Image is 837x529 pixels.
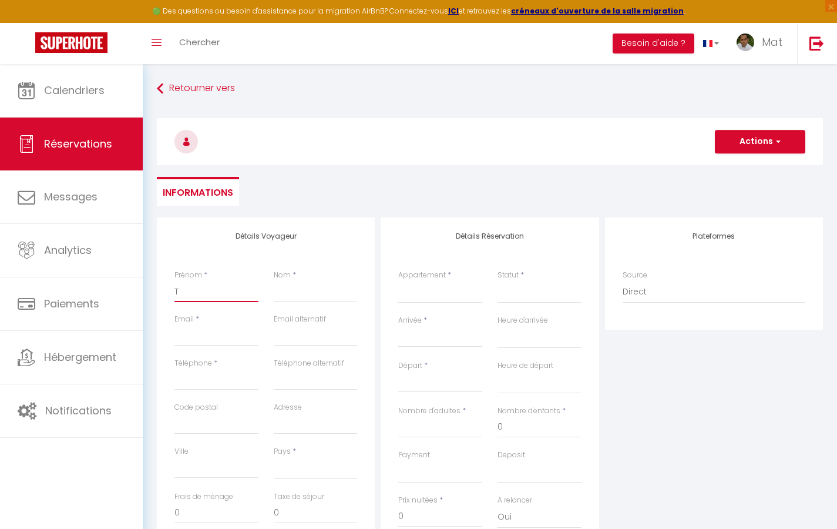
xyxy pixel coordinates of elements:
label: Statut [498,270,519,281]
h4: Détails Voyageur [174,232,357,240]
label: Deposit [498,450,525,461]
label: Nombre d'adultes [398,406,460,417]
h4: Plateformes [623,232,805,240]
label: Téléphone [174,358,212,369]
a: Chercher [170,23,228,64]
span: Hébergement [44,350,116,364]
label: Nombre d'enfants [498,406,560,417]
label: Adresse [274,402,302,413]
label: Email alternatif [274,314,326,325]
span: Mat [762,35,782,49]
label: Prix nuitées [398,495,438,506]
span: Réservations [44,136,112,151]
label: A relancer [498,495,532,506]
label: Téléphone alternatif [274,358,344,369]
label: Nom [274,270,291,281]
label: Payment [398,450,430,461]
label: Prénom [174,270,202,281]
label: Source [623,270,647,281]
a: ... Mat [728,23,797,64]
label: Code postal [174,402,218,413]
span: Messages [44,189,98,204]
span: Calendriers [44,83,105,98]
label: Frais de ménage [174,491,233,503]
li: Informations [157,177,239,206]
img: Super Booking [35,32,107,53]
img: logout [809,36,824,51]
span: Notifications [45,403,112,418]
label: Ville [174,446,189,457]
a: Retourner vers [157,78,823,99]
label: Email [174,314,194,325]
span: Chercher [179,36,220,48]
label: Départ [398,360,422,371]
a: créneaux d'ouverture de la salle migration [511,6,684,16]
label: Pays [274,446,291,457]
label: Appartement [398,270,446,281]
label: Heure d'arrivée [498,315,548,326]
button: Actions [715,130,805,153]
h4: Détails Réservation [398,232,581,240]
img: ... [737,34,754,51]
button: Besoin d'aide ? [613,34,694,53]
label: Arrivée [398,315,422,326]
label: Heure de départ [498,360,553,371]
span: Analytics [44,243,92,257]
a: ICI [448,6,459,16]
label: Taxe de séjour [274,491,324,503]
button: Ouvrir le widget de chat LiveChat [9,5,45,40]
span: Paiements [44,296,99,311]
